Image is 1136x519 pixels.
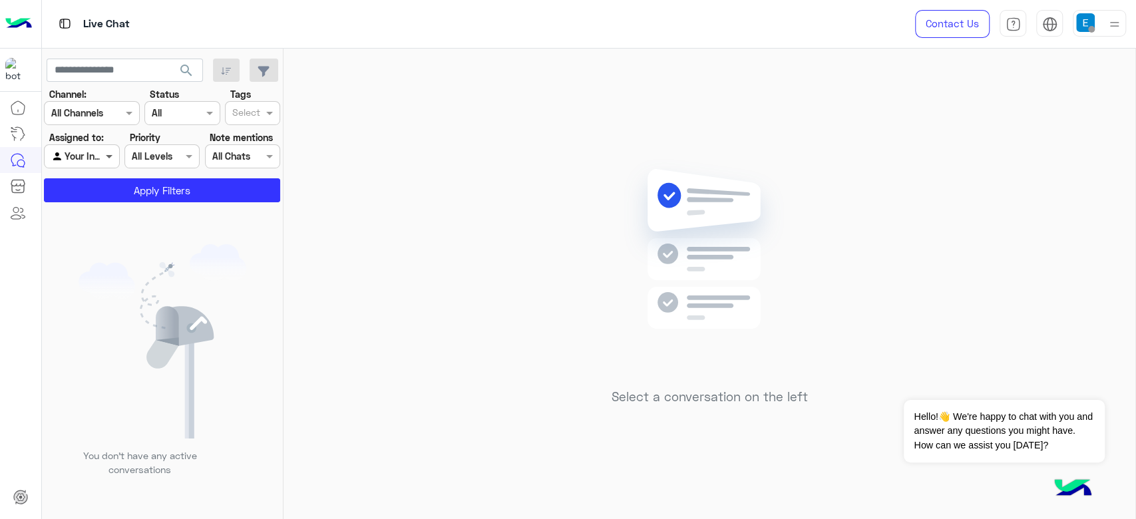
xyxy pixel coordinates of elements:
img: tab [1006,17,1021,32]
div: Select [230,105,260,122]
img: no messages [614,158,806,379]
img: profile [1106,16,1123,33]
label: Status [150,87,179,101]
img: tab [1042,17,1057,32]
button: search [170,59,203,87]
h5: Select a conversation on the left [612,389,808,405]
p: Live Chat [83,15,130,33]
span: Hello!👋 We're happy to chat with you and answer any questions you might have. How can we assist y... [904,400,1104,462]
label: Priority [130,130,160,144]
label: Note mentions [210,130,273,144]
a: Contact Us [915,10,990,38]
img: hulul-logo.png [1049,466,1096,512]
label: Assigned to: [49,130,104,144]
img: tab [57,15,73,32]
img: Logo [5,10,32,38]
label: Channel: [49,87,87,101]
button: Apply Filters [44,178,280,202]
img: userImage [1076,13,1095,32]
label: Tags [230,87,251,101]
p: You don’t have any active conversations [73,448,207,477]
img: empty users [79,244,246,438]
a: tab [1000,10,1026,38]
img: 171468393613305 [5,58,29,82]
span: search [178,63,194,79]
